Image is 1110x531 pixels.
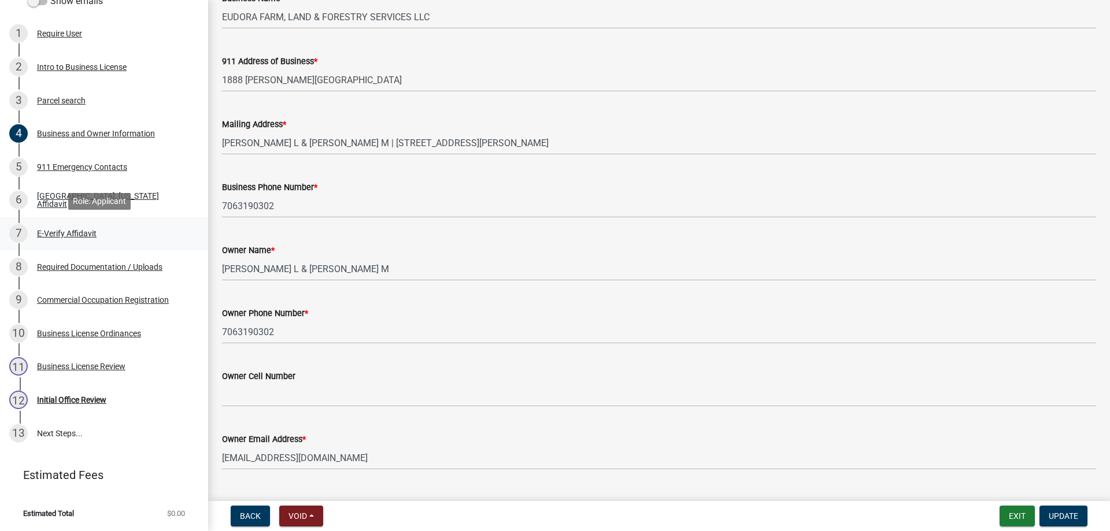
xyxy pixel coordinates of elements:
[1049,511,1078,521] span: Update
[37,63,127,71] div: Intro to Business License
[37,329,141,337] div: Business License Ordinances
[37,263,162,271] div: Required Documentation / Uploads
[222,121,286,129] label: Mailing Address
[37,396,106,404] div: Initial Office Review
[37,96,86,105] div: Parcel search
[9,324,28,343] div: 10
[9,357,28,376] div: 11
[9,391,28,409] div: 12
[231,506,270,526] button: Back
[222,436,306,444] label: Owner Email Address
[9,463,190,487] a: Estimated Fees
[9,224,28,243] div: 7
[9,124,28,143] div: 4
[68,193,131,210] div: Role: Applicant
[37,129,155,138] div: Business and Owner Information
[222,247,275,255] label: Owner Name
[222,310,308,318] label: Owner Phone Number
[37,163,127,171] div: 911 Emergency Contacts
[167,510,185,517] span: $0.00
[37,29,82,38] div: Require User
[279,506,323,526] button: Void
[37,296,169,304] div: Commercial Occupation Registration
[222,373,295,381] label: Owner Cell Number
[222,184,317,192] label: Business Phone Number
[1039,506,1087,526] button: Update
[9,58,28,76] div: 2
[222,58,317,66] label: 911 Address of Business
[37,192,190,208] div: [GEOGRAPHIC_DATA], [US_STATE] Affidavit
[9,258,28,276] div: 8
[9,158,28,176] div: 5
[240,511,261,521] span: Back
[37,229,97,237] div: E-Verify Affidavit
[288,511,307,521] span: Void
[9,424,28,443] div: 13
[9,191,28,209] div: 6
[9,291,28,309] div: 9
[9,91,28,110] div: 3
[9,24,28,43] div: 1
[37,362,125,370] div: Business License Review
[23,510,74,517] span: Estimated Total
[1000,506,1035,526] button: Exit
